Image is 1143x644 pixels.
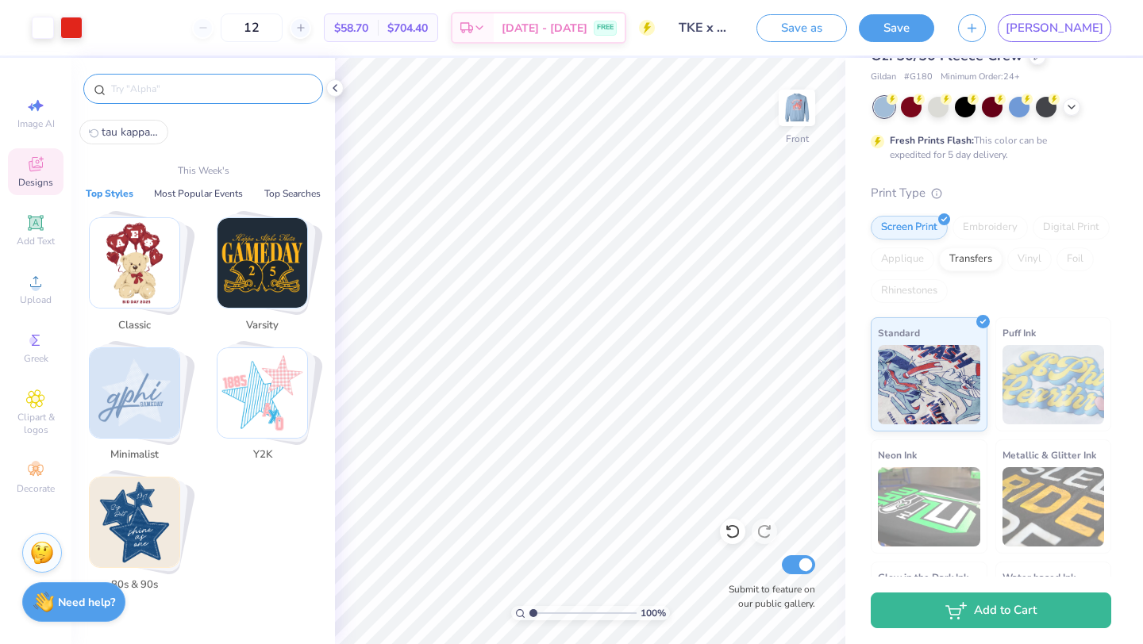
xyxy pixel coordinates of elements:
span: Image AI [17,117,55,130]
span: FREE [597,22,614,33]
button: Save as [756,14,847,42]
span: Upload [20,293,52,306]
div: Digital Print [1033,216,1110,240]
span: Decorate [17,482,55,495]
span: Gildan [871,71,896,84]
span: 100 % [641,606,666,620]
span: tau kappa epsilon [102,125,159,140]
span: 80s & 90s [109,577,160,593]
span: $704.40 [387,20,428,36]
span: # G180 [904,71,933,84]
span: $58.70 [334,20,368,36]
span: Clipart & logos [8,411,63,436]
button: tau kappa epsilon0 [79,120,168,144]
button: Save [859,14,934,42]
button: Stack Card Button Classic [79,217,199,339]
span: Minimum Order: 24 + [941,71,1020,84]
button: Most Popular Events [149,186,248,201]
input: Untitled Design [667,12,745,44]
button: Stack Card Button Varsity [207,217,327,339]
button: Add to Cart [871,592,1111,628]
button: Top Searches [260,186,325,201]
div: Vinyl [1007,247,1052,271]
img: 80s & 90s [90,477,179,567]
div: Applique [871,247,934,271]
img: Front [781,92,813,124]
span: Standard [878,324,920,341]
span: Puff Ink [1003,324,1036,341]
img: Y2K [217,348,307,438]
span: Neon Ink [878,447,917,463]
strong: Need help? [58,595,115,610]
img: Standard [878,345,980,424]
span: Water based Ink [1003,569,1076,585]
span: Minimalist [109,447,160,463]
img: Puff Ink [1003,345,1105,424]
span: Classic [109,318,160,334]
img: Neon Ink [878,467,980,546]
a: [PERSON_NAME] [998,14,1111,42]
div: Print Type [871,184,1111,202]
div: Front [786,132,809,146]
div: Screen Print [871,216,948,240]
input: – – [221,13,283,42]
p: This Week's [178,163,229,178]
strong: Fresh Prints Flash: [890,134,974,147]
button: Stack Card Button 80s & 90s [79,477,199,599]
span: Varsity [237,318,288,334]
input: Try "Alpha" [110,81,313,97]
img: Minimalist [90,348,179,438]
img: Metallic & Glitter Ink [1003,467,1105,546]
div: This color can be expedited for 5 day delivery. [890,133,1085,162]
label: Submit to feature on our public gallery. [720,582,815,611]
div: Transfers [939,247,1003,271]
span: [PERSON_NAME] [1006,19,1103,37]
img: Varsity [217,218,307,308]
span: Y2K [237,447,288,463]
span: Metallic & Glitter Ink [1003,447,1096,463]
span: [DATE] - [DATE] [502,20,587,36]
span: Add Text [17,235,55,247]
div: Foil [1056,247,1094,271]
div: Rhinestones [871,279,948,303]
span: Designs [18,176,53,189]
button: Stack Card Button Y2K [207,347,327,470]
img: Classic [90,218,179,308]
span: Greek [24,352,48,365]
span: Glow in the Dark Ink [878,569,968,585]
button: Top Styles [81,186,138,201]
div: Embroidery [952,216,1028,240]
button: Stack Card Button Minimalist [79,347,199,470]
